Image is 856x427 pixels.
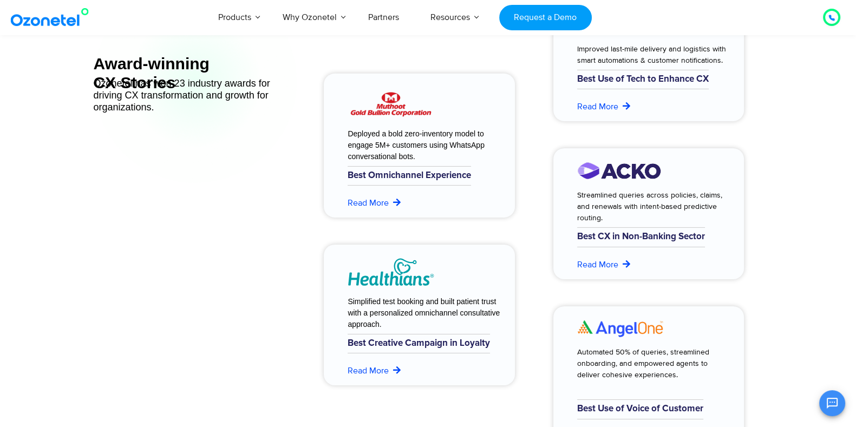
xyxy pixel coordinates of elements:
a: Read More [348,196,402,209]
a: Request a Demo [499,5,592,30]
h6: Best Use of Tech to Enhance CX [577,70,709,89]
div: Streamlined queries across policies, claims, and renewals with intent-based predictive routing. [577,189,723,224]
a: Read More [577,100,632,113]
h6: Best CX in Non-Banking Sector [577,227,705,247]
div: Improved last-mile delivery and logistics with smart automations & customer notifications. [577,43,731,66]
h6: Best Use of Voice of Customer [577,399,703,419]
div: Simplified test booking and built patient trust with a personalized omnichannel consultative appr... [348,296,502,330]
h6: Best Creative Campaign in Loyalty [348,334,490,353]
button: Open chat [819,390,845,416]
div: Award-winning CX Stories [93,54,297,92]
a: Read More [577,258,632,271]
a: Read More [348,364,402,377]
h6: Best Omnichannel Experience [348,166,471,186]
div: Deployed a bold zero-inventory model to engage 5M+ customers using WhatsApp conversational bots. [348,128,494,162]
div: Automated 50% of queries, streamlined onboarding, and empowered agents to deliver cohesive experi... [577,346,723,380]
div: Ozonetel has won 23 industry awards for driving CX transformation and growth for organizations. [94,77,297,113]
